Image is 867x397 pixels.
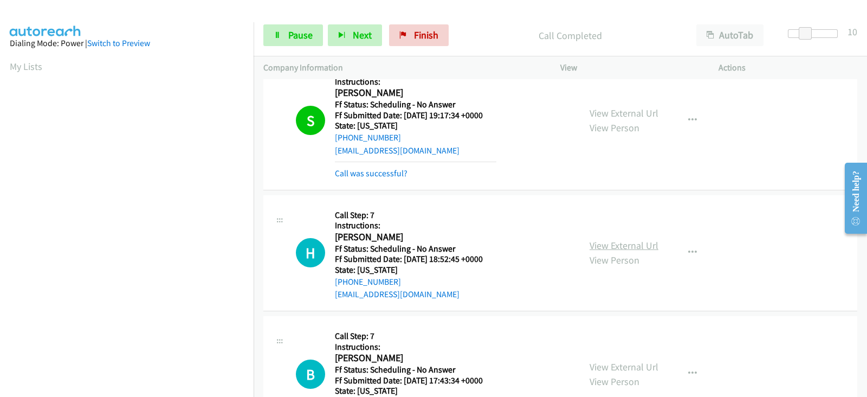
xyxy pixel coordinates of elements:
[335,168,407,178] a: Call was successful?
[335,277,401,287] a: [PHONE_NUMBER]
[335,289,460,299] a: [EMAIL_ADDRESS][DOMAIN_NAME]
[263,61,541,74] p: Company Information
[87,38,150,48] a: Switch to Preview
[719,61,857,74] p: Actions
[590,107,658,119] a: View External Url
[389,24,449,46] a: Finish
[463,28,677,43] p: Call Completed
[335,87,496,99] h2: [PERSON_NAME]
[10,60,42,73] a: My Lists
[335,231,496,244] h2: [PERSON_NAME]
[335,244,496,254] h5: Ff Status: Scheduling - No Answer
[590,375,639,388] a: View Person
[696,24,764,46] button: AutoTab
[335,254,496,265] h5: Ff Submitted Date: [DATE] 18:52:45 +0000
[335,99,496,110] h5: Ff Status: Scheduling - No Answer
[10,37,244,50] div: Dialing Mode: Power |
[328,24,382,46] button: Next
[335,352,496,364] h2: [PERSON_NAME]
[836,155,867,241] iframe: Resource Center
[560,61,699,74] p: View
[590,121,639,134] a: View Person
[335,364,496,375] h5: Ff Status: Scheduling - No Answer
[335,342,496,353] h5: Instructions:
[296,360,325,389] h1: B
[335,76,496,87] h5: Instructions:
[335,220,496,231] h5: Instructions:
[353,29,372,41] span: Next
[590,254,639,266] a: View Person
[263,24,323,46] a: Pause
[335,210,496,221] h5: Call Step: 7
[414,29,438,41] span: Finish
[847,24,857,39] div: 10
[335,132,401,143] a: [PHONE_NUMBER]
[335,375,496,386] h5: Ff Submitted Date: [DATE] 17:43:34 +0000
[296,360,325,389] div: The call is yet to be attempted
[296,238,325,267] h1: H
[335,120,496,131] h5: State: [US_STATE]
[335,386,496,396] h5: State: [US_STATE]
[335,145,460,156] a: [EMAIL_ADDRESS][DOMAIN_NAME]
[288,29,313,41] span: Pause
[296,106,325,135] h1: S
[335,110,496,121] h5: Ff Submitted Date: [DATE] 19:17:34 +0000
[590,361,658,373] a: View External Url
[335,265,496,276] h5: State: [US_STATE]
[590,239,658,252] a: View External Url
[335,331,496,342] h5: Call Step: 7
